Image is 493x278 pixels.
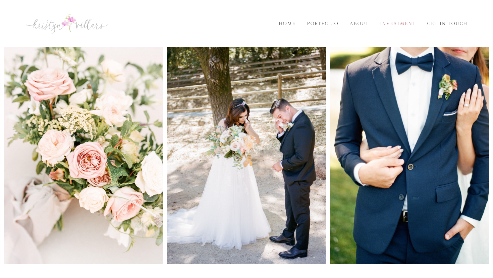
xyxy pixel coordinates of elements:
[25,13,109,34] img: Kristyn Villars | San Luis Obispo Wedding Photographer
[423,20,472,27] a: Get in Touch
[303,20,342,27] a: Portfolio
[377,20,420,27] a: Investment
[346,20,373,27] a: About
[275,20,300,27] a: Home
